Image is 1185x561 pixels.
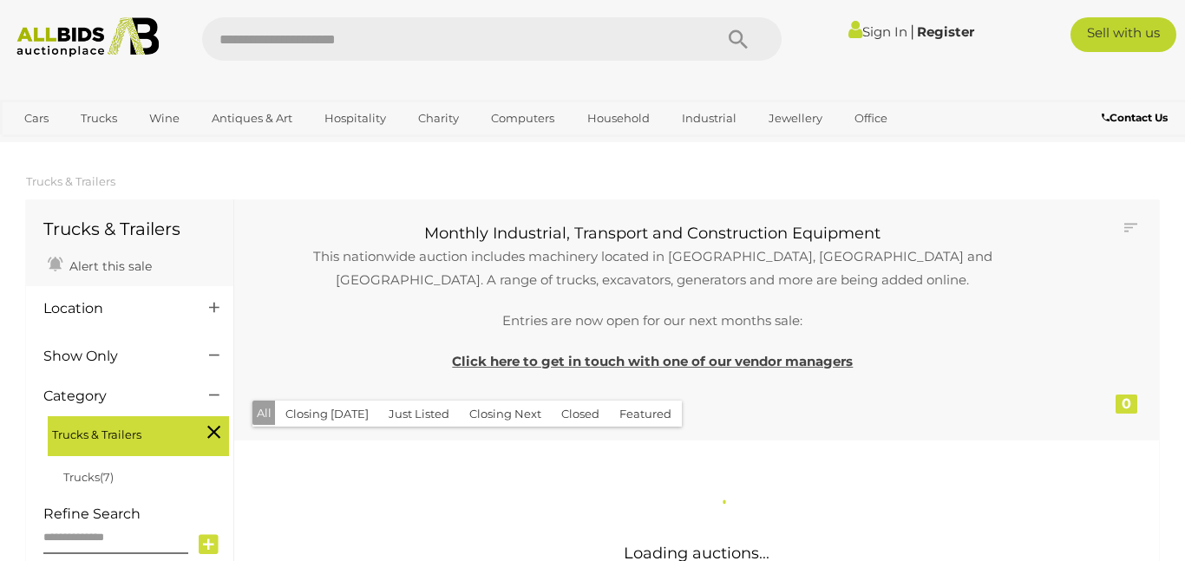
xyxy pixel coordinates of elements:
p: Entries are now open for our next months sale: [265,309,1041,332]
button: All [252,401,276,426]
a: Trucks [69,104,128,133]
a: Click here to get in touch with one of our vendor managers [452,353,853,369]
button: Search [695,17,782,61]
a: Industrial [671,104,748,133]
h4: Show Only [43,349,183,364]
button: Just Listed [378,401,460,427]
a: Wine [138,104,191,133]
a: Trucks(7) [63,470,114,484]
a: Trucks & Trailers [26,174,115,188]
a: Cars [13,104,60,133]
button: Closing [DATE] [275,401,379,427]
a: Jewellery [757,104,834,133]
span: Trucks & Trailers [52,421,182,445]
a: Office [843,104,899,133]
h4: Category [43,388,183,404]
a: Sign In [848,23,907,40]
button: Closing Next [459,401,552,427]
a: Antiques & Art [200,104,304,133]
a: Register [917,23,974,40]
div: 0 [1116,395,1137,414]
span: (7) [100,470,114,484]
p: This nationwide auction includes machinery located in [GEOGRAPHIC_DATA], [GEOGRAPHIC_DATA] and [G... [265,245,1041,291]
h1: Trucks & Trailers [43,219,216,238]
a: Hospitality [313,104,397,133]
a: Sell with us [1070,17,1176,52]
h4: Refine Search [43,506,229,522]
a: Household [576,104,661,133]
a: [GEOGRAPHIC_DATA] [81,133,226,161]
button: Featured [609,401,682,427]
a: Computers [480,104,566,133]
span: | [910,22,914,41]
img: Allbids.com.au [9,17,167,57]
a: Alert this sale [43,251,156,277]
h4: Location [43,301,183,316]
a: Charity [407,104,470,133]
a: Contact Us [1102,108,1172,127]
a: Sports [13,133,71,161]
span: Alert this sale [65,258,152,274]
h3: Monthly Industrial, Transport and Construction Equipment [265,225,1041,243]
button: Closed [551,401,610,427]
b: Contact Us [1102,111,1168,124]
